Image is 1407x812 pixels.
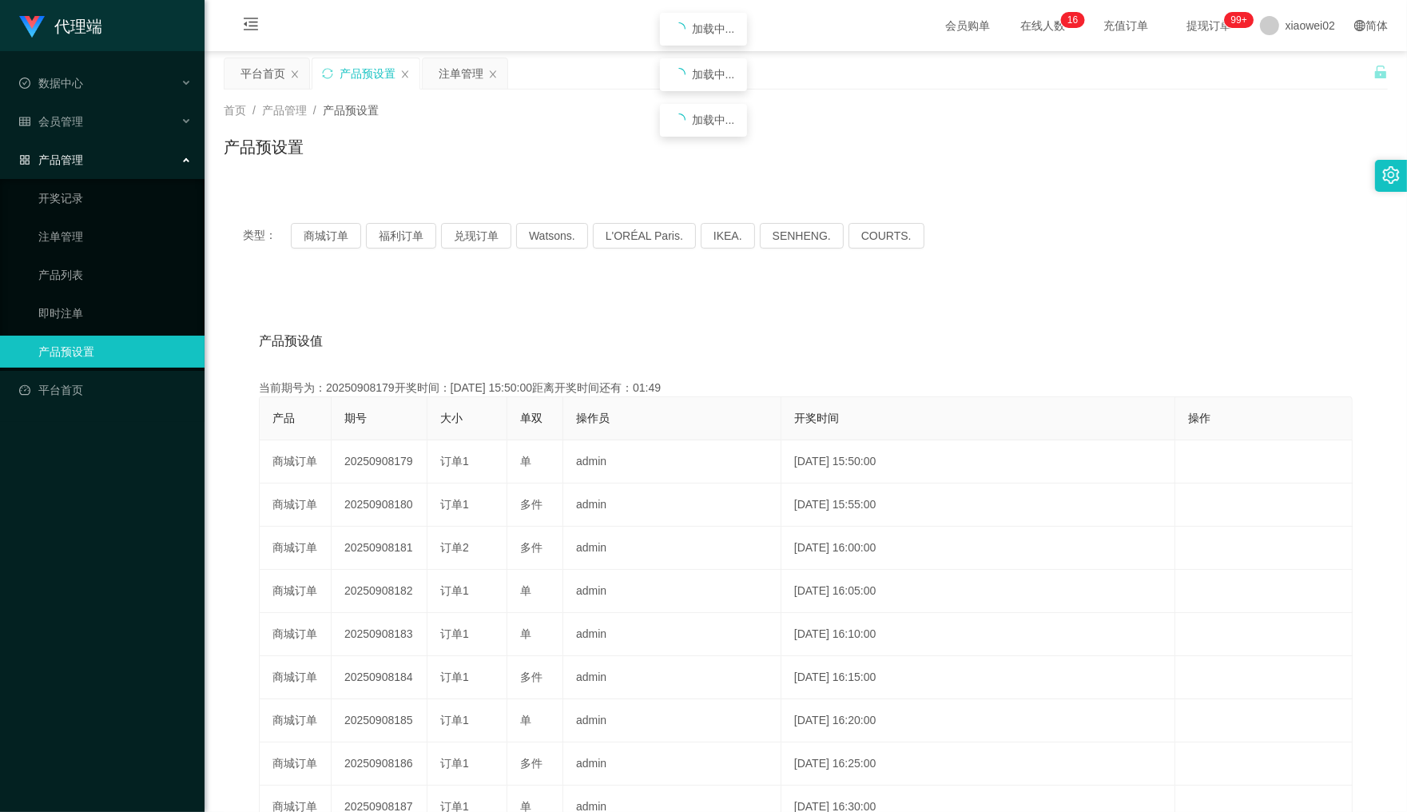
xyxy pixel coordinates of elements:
[332,570,427,613] td: 20250908182
[19,77,83,90] span: 数据中心
[1012,20,1073,31] span: 在线人数
[19,115,83,128] span: 会员管理
[224,135,304,159] h1: 产品预设置
[1095,20,1156,31] span: 充值订单
[563,570,781,613] td: admin
[520,412,543,424] span: 单双
[781,570,1175,613] td: [DATE] 16:05:00
[781,656,1175,699] td: [DATE] 16:15:00
[781,699,1175,742] td: [DATE] 16:20:00
[1373,65,1388,79] i: 图标: unlock
[260,742,332,786] td: 商城订单
[1382,166,1400,184] i: 图标: setting
[440,541,469,554] span: 订单2
[1073,12,1079,28] p: 6
[332,699,427,742] td: 20250908185
[38,221,192,253] a: 注单管理
[563,742,781,786] td: admin
[692,68,735,81] span: 加载中...
[259,332,323,351] span: 产品预设值
[344,412,367,424] span: 期号
[1061,12,1084,28] sup: 16
[440,498,469,511] span: 订单1
[520,584,531,597] span: 单
[38,297,192,329] a: 即时注单
[563,699,781,742] td: admin
[563,613,781,656] td: admin
[332,656,427,699] td: 20250908184
[19,16,45,38] img: logo.9652507e.png
[260,699,332,742] td: 商城订单
[1178,20,1239,31] span: 提现订单
[400,70,410,79] i: 图标: close
[563,527,781,570] td: admin
[252,104,256,117] span: /
[38,336,192,368] a: 产品预设置
[224,104,246,117] span: 首页
[673,68,686,81] i: icon: loading
[54,1,102,52] h1: 代理端
[440,671,469,683] span: 订单1
[440,455,469,468] span: 订单1
[520,455,531,468] span: 单
[692,22,735,35] span: 加载中...
[781,484,1175,527] td: [DATE] 15:55:00
[1188,412,1210,424] span: 操作
[38,182,192,214] a: 开奖记录
[332,527,427,570] td: 20250908181
[520,714,531,726] span: 单
[272,412,295,424] span: 产品
[563,484,781,527] td: admin
[291,223,361,249] button: 商城订单
[313,104,316,117] span: /
[260,656,332,699] td: 商城订单
[520,757,543,770] span: 多件
[781,440,1175,484] td: [DATE] 15:50:00
[259,380,1353,396] div: 当前期号为：20250908179开奖时间：[DATE] 15:50:00距离开奖时间还有：01:49
[19,374,192,406] a: 图标: dashboard平台首页
[563,656,781,699] td: admin
[19,19,102,32] a: 代理端
[323,104,379,117] span: 产品预设置
[332,613,427,656] td: 20250908183
[439,58,483,89] div: 注单管理
[692,113,735,126] span: 加载中...
[516,223,588,249] button: Watsons.
[332,484,427,527] td: 20250908180
[701,223,755,249] button: IKEA.
[260,613,332,656] td: 商城订单
[781,527,1175,570] td: [DATE] 16:00:00
[243,223,291,249] span: 类型：
[520,541,543,554] span: 多件
[290,70,300,79] i: 图标: close
[1225,12,1254,28] sup: 1111
[260,527,332,570] td: 商城订单
[440,584,469,597] span: 订单1
[332,742,427,786] td: 20250908186
[340,58,395,89] div: 产品预设置
[520,671,543,683] span: 多件
[441,223,511,249] button: 兑现订单
[440,627,469,640] span: 订单1
[760,223,844,249] button: SENHENG.
[262,104,307,117] span: 产品管理
[240,58,285,89] div: 平台首页
[563,440,781,484] td: admin
[794,412,839,424] span: 开奖时间
[19,78,30,89] i: 图标: check-circle-o
[1354,20,1365,31] i: 图标: global
[260,440,332,484] td: 商城订单
[19,116,30,127] i: 图标: table
[260,484,332,527] td: 商城订单
[520,627,531,640] span: 单
[260,570,332,613] td: 商城订单
[520,498,543,511] span: 多件
[488,70,498,79] i: 图标: close
[322,68,333,79] i: 图标: sync
[332,440,427,484] td: 20250908179
[440,714,469,726] span: 订单1
[673,113,686,126] i: icon: loading
[19,154,30,165] i: 图标: appstore-o
[440,757,469,770] span: 订单1
[366,223,436,249] button: 福利订单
